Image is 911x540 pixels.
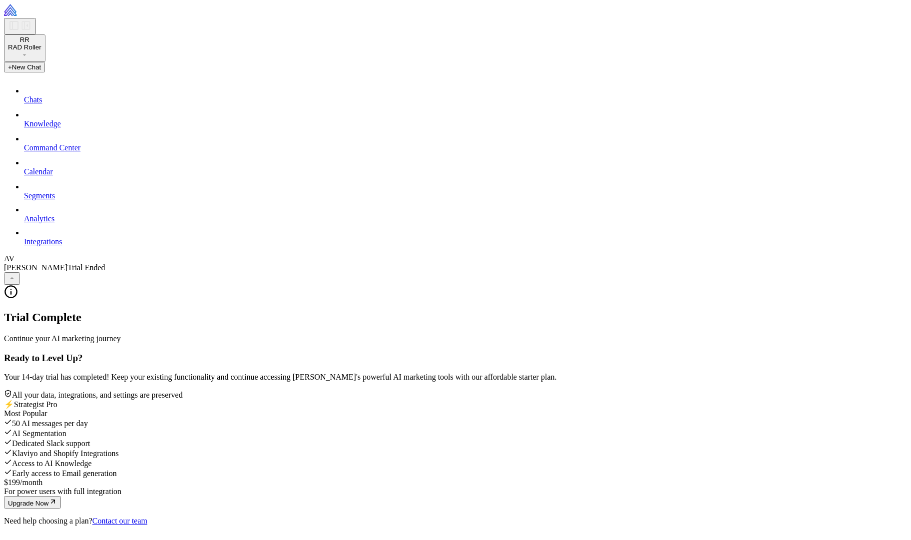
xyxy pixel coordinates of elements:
[24,95,42,104] span: Chats
[24,167,53,176] span: Calendar
[12,391,183,399] span: All your data, integrations, and settings are preserved
[4,34,45,62] button: RRRAD Roller
[4,478,20,487] span: $199
[24,214,54,223] span: Analytics
[4,496,61,509] button: Upgrade Now
[4,62,45,72] button: +New Chat
[12,469,117,478] span: Early access to Email generation
[67,263,105,272] span: Trial Ended
[12,419,88,428] span: 50 AI messages per day
[12,459,92,468] span: Access to AI Knowledge
[12,449,119,458] span: Klaviyo and Shopify Integrations
[12,439,90,448] span: Dedicated Slack support
[4,4,77,16] img: Raleon Logo
[4,400,14,409] span: ⚡
[20,478,42,487] span: /month
[24,191,55,200] span: Segments
[24,237,62,246] span: Integrations
[8,43,41,51] span: RAD Roller
[8,500,49,507] span: Upgrade Now
[8,36,41,43] div: RR
[12,429,66,438] span: AI Segmentation
[24,143,80,152] span: Command Center
[14,400,57,409] span: Strategist Pro
[8,63,12,71] span: +
[24,119,61,128] span: Knowledge
[92,517,147,525] a: Contact our team
[12,63,41,71] span: New Chat
[4,263,67,272] span: [PERSON_NAME]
